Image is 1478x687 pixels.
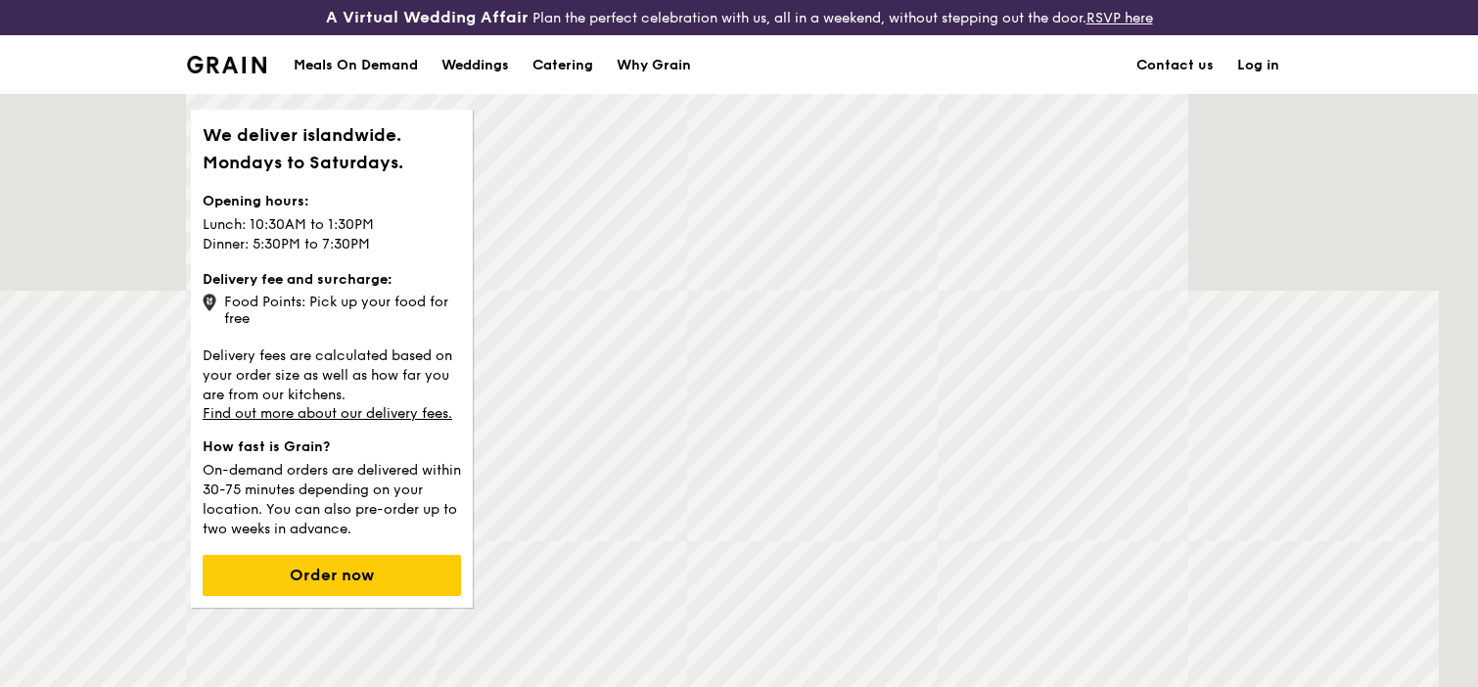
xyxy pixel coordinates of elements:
div: Catering [532,36,593,95]
a: Contact us [1125,36,1225,95]
a: Order now [203,568,461,584]
strong: Opening hours: [203,193,309,209]
a: Find out more about our delivery fees. [203,405,452,422]
h1: We deliver islandwide. Mondays to Saturdays. [203,121,461,176]
a: GrainGrain [187,34,266,93]
strong: How fast is Grain? [203,438,330,455]
p: Lunch: 10:30AM to 1:30PM Dinner: 5:30PM to 7:30PM [203,211,461,254]
a: Catering [521,36,605,95]
button: Order now [203,555,461,596]
div: Weddings [441,36,509,95]
div: Meals On Demand [294,36,418,95]
div: Plan the perfect celebration with us, all in a weekend, without stepping out the door. [247,8,1232,27]
h3: A Virtual Wedding Affair [326,8,529,27]
a: RSVP here [1086,10,1153,26]
strong: Delivery fee and surcharge: [203,271,393,288]
img: Grain [187,56,266,73]
a: Log in [1225,36,1291,95]
a: Weddings [430,36,521,95]
div: Why Grain [617,36,691,95]
p: Delivery fees are calculated based on your order size as well as how far you are from our kitchens. [203,343,461,405]
p: On-demand orders are delivered within 30-75 minutes depending on your location. You can also pre-... [203,457,461,539]
div: Food Points: Pick up your food for free [203,290,461,327]
a: Why Grain [605,36,703,95]
img: icon-grain-marker.0ca718ca.png [203,294,216,311]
